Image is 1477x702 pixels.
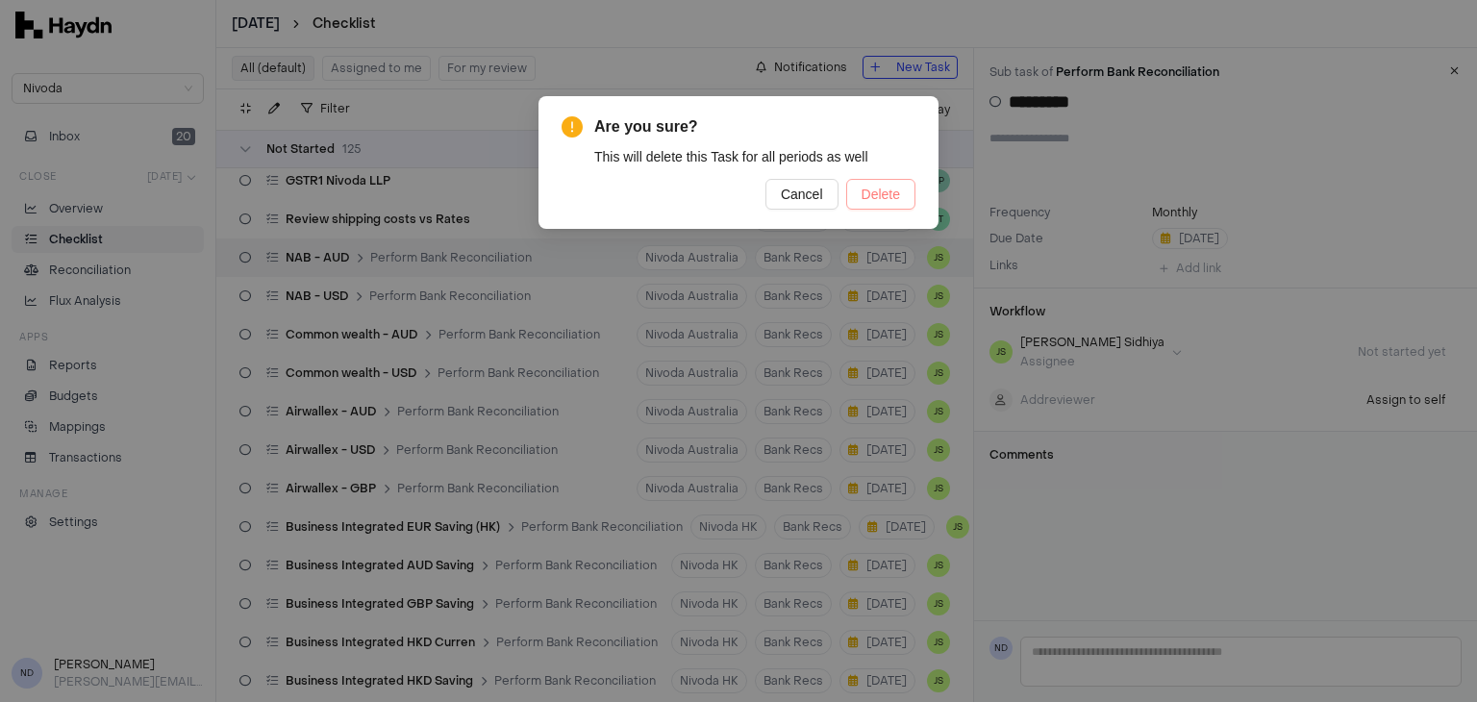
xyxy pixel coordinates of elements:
[862,184,900,205] span: Delete
[765,179,839,210] button: Cancel
[594,115,915,138] span: Are you sure?
[846,179,915,210] button: Delete
[781,184,823,205] span: Cancel
[594,146,915,167] div: This will delete this Task for all periods as well
[562,116,583,138] span: exclamation-circle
